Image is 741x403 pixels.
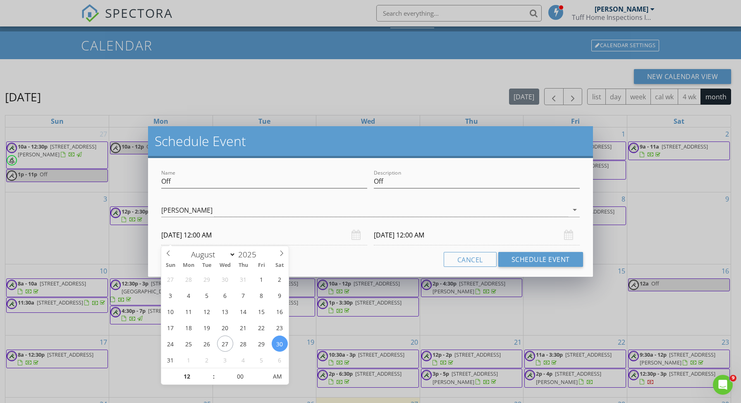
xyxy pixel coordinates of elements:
span: July 28, 2025 [181,271,197,287]
span: August 27, 2025 [217,336,233,352]
span: August 28, 2025 [235,336,251,352]
input: Select date [374,225,580,245]
div: [PERSON_NAME] [161,206,213,214]
span: August 26, 2025 [199,336,215,352]
span: August 5, 2025 [199,287,215,303]
span: Thu [234,263,252,268]
i: arrow_drop_down [570,205,580,215]
span: September 3, 2025 [217,352,233,368]
span: 9 [730,375,736,381]
span: Wed [216,263,234,268]
span: Fri [252,263,270,268]
span: August 3, 2025 [163,287,179,303]
span: August 15, 2025 [253,303,270,319]
input: Year [236,249,263,260]
span: July 30, 2025 [217,271,233,287]
span: August 12, 2025 [199,303,215,319]
span: August 21, 2025 [235,319,251,336]
span: August 20, 2025 [217,319,233,336]
span: July 27, 2025 [163,271,179,287]
input: Select date [161,225,367,245]
span: September 5, 2025 [253,352,270,368]
span: August 16, 2025 [272,303,288,319]
span: August 2, 2025 [272,271,288,287]
span: August 19, 2025 [199,319,215,336]
span: August 29, 2025 [253,336,270,352]
span: August 17, 2025 [163,319,179,336]
button: Schedule Event [498,252,583,267]
span: September 4, 2025 [235,352,251,368]
span: July 31, 2025 [235,271,251,287]
span: August 11, 2025 [181,303,197,319]
span: July 29, 2025 [199,271,215,287]
span: August 4, 2025 [181,287,197,303]
span: August 7, 2025 [235,287,251,303]
span: September 6, 2025 [272,352,288,368]
span: August 31, 2025 [163,352,179,368]
span: August 13, 2025 [217,303,233,319]
span: August 30, 2025 [272,336,288,352]
iframe: Intercom live chat [713,375,733,395]
span: Sat [270,263,289,268]
span: Mon [179,263,198,268]
span: August 18, 2025 [181,319,197,336]
span: August 10, 2025 [163,303,179,319]
span: August 6, 2025 [217,287,233,303]
span: August 22, 2025 [253,319,270,336]
span: : [213,368,215,385]
h2: Schedule Event [155,133,586,149]
span: September 2, 2025 [199,352,215,368]
span: August 9, 2025 [272,287,288,303]
span: August 24, 2025 [163,336,179,352]
span: August 8, 2025 [253,287,270,303]
span: August 23, 2025 [272,319,288,336]
span: Tue [198,263,216,268]
span: Click to toggle [266,368,289,385]
span: September 1, 2025 [181,352,197,368]
button: Cancel [444,252,497,267]
span: August 1, 2025 [253,271,270,287]
span: Sun [161,263,179,268]
span: August 14, 2025 [235,303,251,319]
span: August 25, 2025 [181,336,197,352]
